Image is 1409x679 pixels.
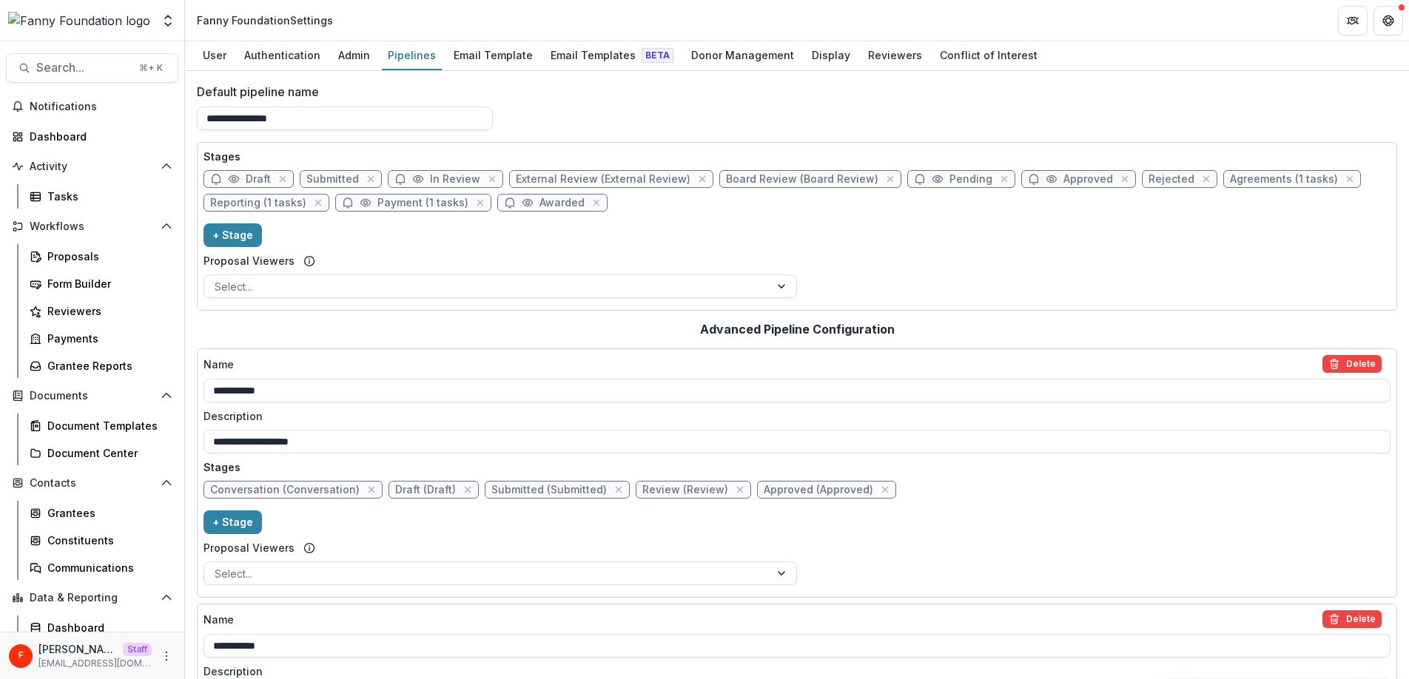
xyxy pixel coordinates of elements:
div: Document Center [47,445,167,461]
span: Submitted [306,173,359,186]
button: Partners [1338,6,1368,36]
span: Data & Reporting [30,592,155,604]
p: Stages [204,149,1390,164]
div: Donor Management [685,44,800,66]
div: Conflict of Interest [934,44,1043,66]
div: Fanny Foundation Settings [197,13,333,28]
span: Documents [30,390,155,402]
div: Reviewers [47,303,167,319]
a: Document Center [24,441,178,465]
a: Tasks [24,184,178,209]
span: Submitted (Submitted) [491,484,607,496]
a: Document Templates [24,413,178,438]
span: Conversation (Conversation) [210,484,360,496]
span: Notifications [30,101,172,113]
a: Donor Management [685,41,800,70]
span: Awarded [539,197,585,209]
label: Description [204,663,1382,679]
label: Proposal Viewers [204,253,295,268]
button: close [485,172,500,186]
a: Conflict of Interest [934,41,1043,70]
button: Open Activity [6,155,178,178]
p: Name [204,612,234,627]
p: Name [204,357,234,372]
a: Payments [24,326,178,351]
button: Notifications [6,95,178,118]
a: Dashboard [6,124,178,149]
div: Pipelines [382,44,442,66]
label: Description [204,408,1382,424]
a: Constituents [24,528,178,553]
div: Admin [332,44,376,66]
button: close [883,172,898,186]
span: Approved (Approved) [764,484,873,496]
button: close [275,172,290,186]
span: Pending [949,173,992,186]
button: close [473,195,488,210]
button: close [460,482,475,497]
span: Beta [642,48,673,63]
div: Authentication [238,44,326,66]
div: Constituents [47,533,167,548]
button: close [311,195,326,210]
span: Draft [246,173,271,186]
a: Reviewers [862,41,928,70]
button: Open Documents [6,384,178,408]
div: Proposals [47,249,167,264]
p: [EMAIL_ADDRESS][DOMAIN_NAME] [38,657,152,670]
span: External Review (External Review) [516,173,690,186]
button: close [1199,172,1214,186]
button: close [363,172,378,186]
div: Dashboard [30,129,167,144]
button: Open Data & Reporting [6,586,178,609]
button: close [695,172,710,186]
div: Email Template [448,44,539,66]
button: delete [1322,355,1382,373]
button: + Stage [204,510,262,534]
p: Staff [123,643,152,656]
div: Communications [47,560,167,575]
div: Document Templates [47,418,167,433]
div: Grantees [47,505,167,521]
button: delete [1322,610,1382,628]
button: close [733,482,747,497]
span: Workflows [30,220,155,233]
div: Form Builder [47,276,167,291]
span: Activity [30,161,155,173]
span: Reporting (1 tasks) [210,197,306,209]
a: Email Templates Beta [545,41,679,70]
button: + Stage [204,223,262,247]
a: Admin [332,41,376,70]
span: In Review [430,173,480,186]
span: Approved [1063,173,1113,186]
button: Open Workflows [6,214,178,238]
button: Open entity switcher [158,6,178,36]
a: Communications [24,555,178,580]
div: Dashboard [47,620,167,635]
span: Review (Review) [642,484,728,496]
span: Agreements (1 tasks) [1230,173,1338,186]
span: Search... [36,61,130,75]
button: Open Contacts [6,471,178,495]
div: Email Templates [545,44,679,66]
button: close [1117,172,1132,186]
a: Display [806,41,856,70]
label: Proposal Viewers [204,540,295,555]
p: Stages [204,459,1390,475]
button: close [878,482,892,497]
div: ⌘ + K [136,60,166,76]
span: Contacts [30,477,155,490]
div: Reviewers [862,44,928,66]
label: Default pipeline name [197,83,1388,101]
a: Email Template [448,41,539,70]
a: User [197,41,232,70]
a: Proposals [24,244,178,268]
button: close [997,172,1012,186]
a: Grantee Reports [24,354,178,378]
button: close [1342,172,1357,186]
span: Payment (1 tasks) [377,197,468,209]
button: More [158,647,175,665]
button: close [589,195,604,210]
div: Fanny [19,651,24,661]
a: Dashboard [24,615,178,640]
